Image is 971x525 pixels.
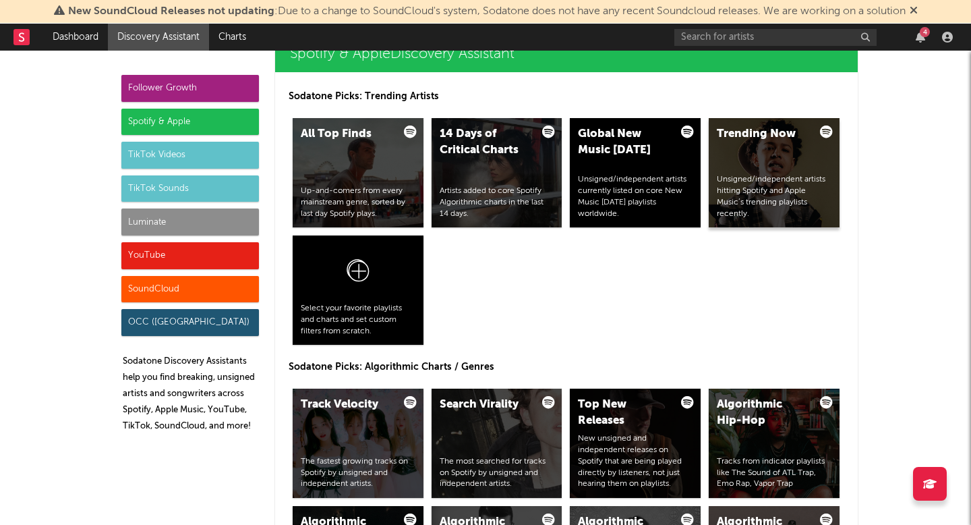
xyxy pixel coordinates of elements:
div: Unsigned/independent artists hitting Spotify and Apple Music’s trending playlists recently. [717,174,831,219]
div: All Top Finds [301,126,392,142]
div: Tracks from indicator playlists like The Sound of ATL Trap, Emo Rap, Vapor Trap [717,456,831,490]
div: The fastest growing tracks on Spotify by unsigned and independent artists. [301,456,415,490]
div: Artists added to core Spotify Algorithmic charts in the last 14 days. [440,186,554,219]
div: The most searched for tracks on Spotify by unsigned and independent artists. [440,456,554,490]
div: YouTube [121,242,259,269]
a: Algorithmic Hip-HopTracks from indicator playlists like The Sound of ATL Trap, Emo Rap, Vapor Trap [709,389,840,498]
a: Select your favorite playlists and charts and set custom filters from scratch. [293,236,423,345]
button: 4 [916,32,925,43]
a: 14 Days of Critical ChartsArtists added to core Spotify Algorithmic charts in the last 14 days. [432,118,562,227]
div: 14 Days of Critical Charts [440,126,531,159]
p: Sodatone Picks: Algorithmic Charts / Genres [289,359,844,375]
a: Discovery Assistant [108,24,209,51]
span: New SoundCloud Releases not updating [68,6,274,17]
div: Global New Music [DATE] [578,126,670,159]
div: Follower Growth [121,75,259,102]
div: Algorithmic Hip-Hop [717,397,808,429]
div: TikTok Sounds [121,175,259,202]
div: Top New Releases [578,397,670,429]
div: Up-and-comers from every mainstream genre, sorted by last day Spotify plays. [301,186,415,219]
p: Sodatone Picks: Trending Artists [289,88,844,105]
div: TikTok Videos [121,142,259,169]
a: Spotify & AppleDiscovery Assistant [275,36,858,72]
input: Search for artists [674,29,877,46]
a: Top New ReleasesNew unsigned and independent releases on Spotify that are being played directly b... [570,389,701,498]
div: Luminate [121,209,259,236]
div: 4 [920,27,930,37]
p: Sodatone Discovery Assistants help you find breaking, unsigned artists and songwriters across Spo... [123,354,259,435]
a: All Top FindsUp-and-comers from every mainstream genre, sorted by last day Spotify plays. [293,118,423,227]
div: Select your favorite playlists and charts and set custom filters from scratch. [301,303,415,337]
span: Dismiss [910,6,918,17]
a: Global New Music [DATE]Unsigned/independent artists currently listed on core New Music [DATE] pla... [570,118,701,227]
div: Track Velocity [301,397,392,413]
a: Search ViralityThe most searched for tracks on Spotify by unsigned and independent artists. [432,389,562,498]
div: OCC ([GEOGRAPHIC_DATA]) [121,309,259,336]
a: Trending NowUnsigned/independent artists hitting Spotify and Apple Music’s trending playlists rec... [709,118,840,227]
div: New unsigned and independent releases on Spotify that are being played directly by listeners, not... [578,433,693,490]
div: SoundCloud [121,276,259,303]
div: Unsigned/independent artists currently listed on core New Music [DATE] playlists worldwide. [578,174,693,219]
span: : Due to a change to SoundCloud's system, Sodatone does not have any recent Soundcloud releases. ... [68,6,906,17]
div: Trending Now [717,126,808,142]
a: Track VelocityThe fastest growing tracks on Spotify by unsigned and independent artists. [293,389,423,498]
a: Dashboard [43,24,108,51]
a: Charts [209,24,256,51]
div: Search Virality [440,397,531,413]
div: Spotify & Apple [121,109,259,136]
